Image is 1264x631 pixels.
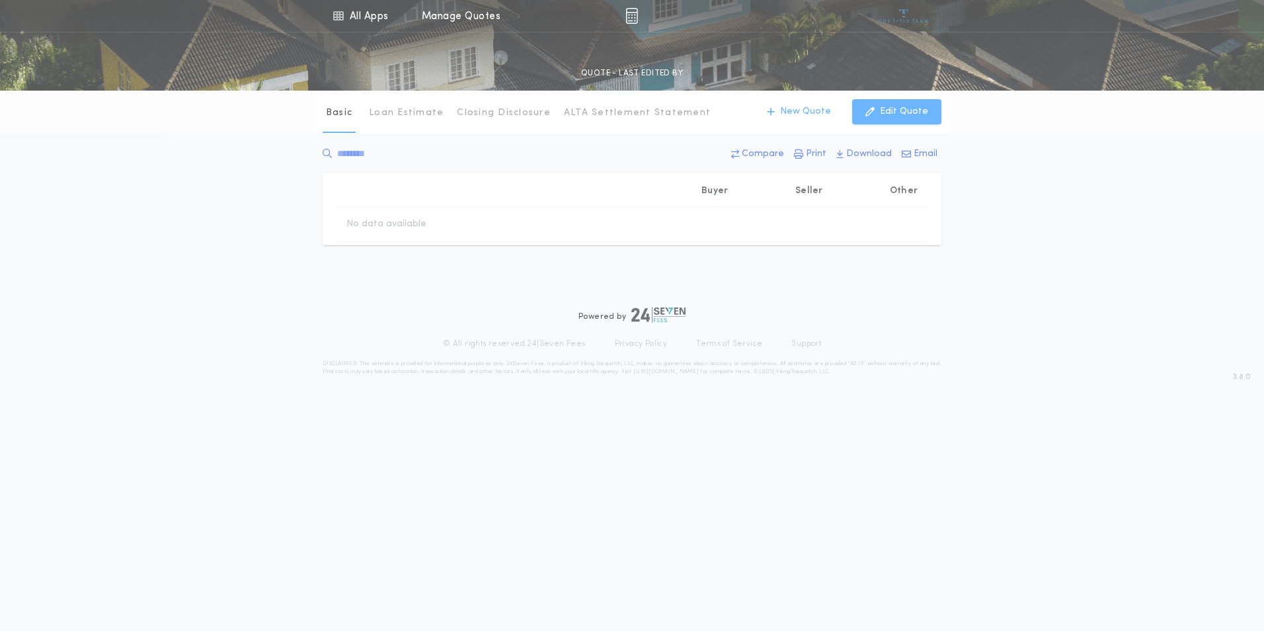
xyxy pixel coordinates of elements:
[1233,371,1251,383] span: 3.8.0
[336,207,437,241] td: No data available
[326,106,352,120] p: Basic
[846,147,892,161] p: Download
[791,339,821,349] a: Support
[806,147,826,161] p: Print
[323,360,941,376] p: DISCLAIMER: This estimate is provided for informational purposes only. 24|Seven Fees, a product o...
[832,142,896,166] button: Download
[914,147,937,161] p: Email
[898,142,941,166] button: Email
[443,339,586,349] p: © All rights reserved. 24|Seven Fees
[852,99,941,124] button: Edit Quote
[790,142,830,166] button: Print
[780,105,831,118] p: New Quote
[631,307,686,323] img: logo
[696,339,762,349] a: Terms of Service
[795,185,823,198] p: Seller
[369,106,444,120] p: Loan Estimate
[564,106,711,120] p: ALTA Settlement Statement
[578,307,686,323] div: Powered by
[879,9,929,22] img: vs-icon
[742,147,784,161] p: Compare
[625,8,638,24] img: img
[633,369,699,374] a: [URL][DOMAIN_NAME]
[727,142,788,166] button: Compare
[701,185,728,198] p: Buyer
[457,106,551,120] p: Closing Disclosure
[890,185,918,198] p: Other
[880,105,928,118] p: Edit Quote
[615,339,668,349] a: Privacy Policy
[754,99,844,124] button: New Quote
[581,67,683,80] p: QUOTE - LAST EDITED BY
